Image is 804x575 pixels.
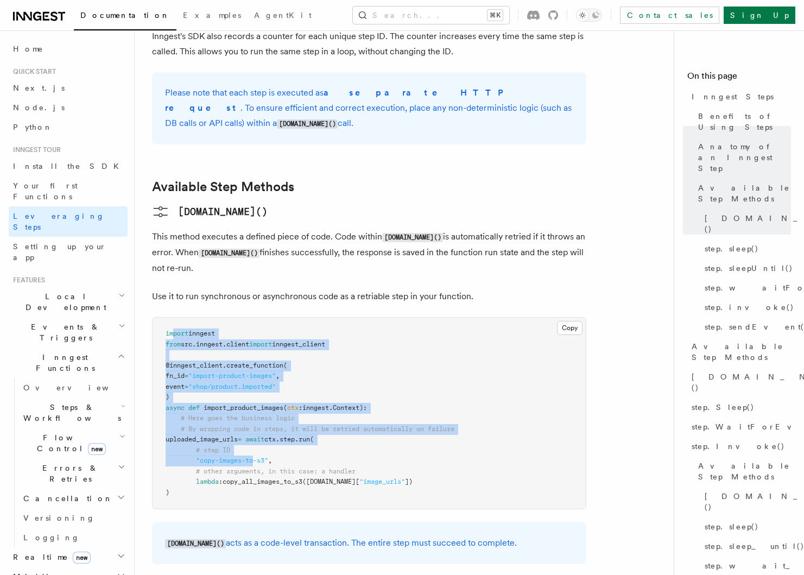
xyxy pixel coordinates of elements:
[9,146,61,154] span: Inngest tour
[166,372,185,380] span: fn_id
[19,378,128,397] a: Overview
[181,414,295,422] span: # Here goes the business logic
[166,404,185,412] span: async
[9,317,128,347] button: Events & Triggers
[152,29,586,59] p: Inngest's SDK also records a counter for each unique step ID. The counter increases every time th...
[226,362,283,369] span: create_function
[295,435,299,443] span: .
[188,383,276,390] span: "shop/product.imported"
[19,508,128,528] a: Versioning
[280,435,295,443] span: step
[310,435,314,443] span: (
[700,536,791,556] a: step.sleep_until()
[9,291,118,313] span: Local Development
[196,340,223,348] span: inngest
[264,435,276,443] span: ctx
[13,103,65,112] span: Node.js
[181,425,454,433] span: # By wrapping code in steps, it will be retried automatically on failure
[196,457,268,464] span: "copy-images-to-s3"
[692,441,785,452] span: step.Invoke()
[698,460,791,482] span: Available Step Methods
[700,278,791,298] a: step.waitForEvent()
[283,362,287,369] span: (
[188,372,276,380] span: "import-product-images"
[13,162,125,170] span: Install the SDK
[73,552,91,564] span: new
[724,7,795,24] a: Sign Up
[700,317,791,337] a: step.sendEvent()
[9,352,117,374] span: Inngest Functions
[299,404,302,412] span: :
[19,428,128,458] button: Flow Controlnew
[165,85,573,131] p: Please note that each step is executed as . To ensure efficient and correct execution, place any ...
[9,237,128,267] a: Setting up your app
[694,106,791,137] a: Benefits of Using Steps
[226,340,249,348] span: client
[576,9,602,22] button: Toggle dark mode
[166,383,185,390] span: event
[165,535,573,551] p: acts as a code-level transaction. The entire step must succeed to complete.
[245,435,264,443] span: await
[165,87,510,113] strong: a separate HTTP request
[694,137,791,178] a: Anatomy of an Inngest Step
[13,242,106,262] span: Setting up your app
[13,84,65,92] span: Next.js
[196,446,230,454] span: # step ID
[700,239,791,258] a: step.sleep()
[700,486,791,517] a: [DOMAIN_NAME]()
[700,298,791,317] a: step.invoke()
[13,123,53,131] span: Python
[9,117,128,137] a: Python
[705,302,794,313] span: step.invoke()
[9,547,128,567] button: Realtimenew
[9,67,56,76] span: Quick start
[405,478,413,485] span: ])
[359,478,405,485] span: "image_urls"
[166,393,169,401] span: )
[196,478,219,485] span: lambda
[698,182,791,204] span: Available Step Methods
[152,229,586,276] p: This method executes a defined piece of code. Code within is automatically retried if it throws a...
[276,372,280,380] span: ,
[557,321,583,335] button: Copy
[9,39,128,59] a: Home
[9,156,128,176] a: Install the SDK
[299,435,310,443] span: run
[687,437,791,456] a: step.Invoke()
[700,258,791,278] a: step.sleepUntil()
[488,10,503,21] kbd: ⌘K
[152,203,268,220] a: [DOMAIN_NAME]()
[74,3,176,30] a: Documentation
[9,347,128,378] button: Inngest Functions
[223,362,226,369] span: .
[382,233,443,242] code: [DOMAIN_NAME]()
[185,383,188,390] span: =
[620,7,719,24] a: Contact sales
[283,404,287,412] span: (
[23,533,80,542] span: Logging
[219,478,223,485] span: :
[700,517,791,536] a: step.sleep()
[302,404,329,412] span: inngest
[687,337,791,367] a: Available Step Methods
[19,402,121,424] span: Steps & Workflows
[698,141,791,174] span: Anatomy of an Inngest Step
[19,458,128,489] button: Errors & Retries
[166,362,223,369] span: @inngest_client
[272,340,325,348] span: inngest_client
[9,552,91,563] span: Realtime
[687,367,791,397] a: [DOMAIN_NAME]()
[353,7,509,24] button: Search...⌘K
[223,340,226,348] span: .
[19,463,118,484] span: Errors & Retries
[277,119,338,129] code: [DOMAIN_NAME]()
[13,212,105,231] span: Leveraging Steps
[687,417,791,437] a: step.WaitForEvent()
[9,206,128,237] a: Leveraging Steps
[19,493,113,504] span: Cancellation
[19,528,128,547] a: Logging
[199,249,259,258] code: [DOMAIN_NAME]()
[181,340,192,348] span: src
[698,111,791,132] span: Benefits of Using Steps
[166,435,238,443] span: uploaded_image_urls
